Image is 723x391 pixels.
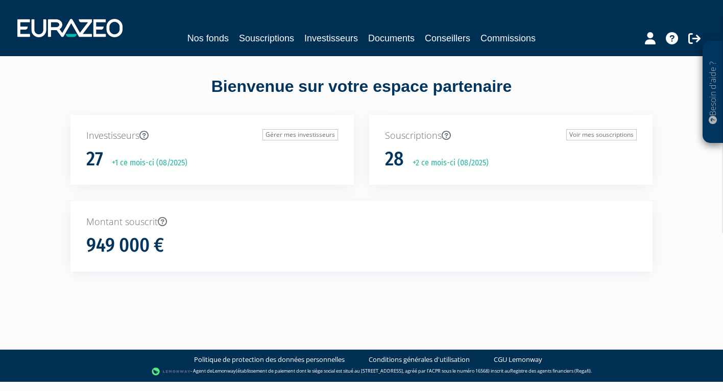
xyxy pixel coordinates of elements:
a: Conditions générales d'utilisation [369,355,470,364]
h1: 949 000 € [86,235,164,256]
p: Besoin d'aide ? [707,46,719,138]
a: Conseillers [425,31,470,45]
a: CGU Lemonway [494,355,542,364]
a: Voir mes souscriptions [566,129,637,140]
a: Politique de protection des données personnelles [194,355,345,364]
a: Registre des agents financiers (Regafi) [510,368,591,374]
a: Nos fonds [187,31,229,45]
img: 1732889491-logotype_eurazeo_blanc_rvb.png [17,19,123,37]
a: Souscriptions [239,31,294,45]
p: +2 ce mois-ci (08/2025) [405,157,489,169]
a: Investisseurs [304,31,358,45]
div: Bienvenue sur votre espace partenaire [63,75,660,115]
a: Commissions [480,31,536,45]
p: Montant souscrit [86,215,637,229]
a: Gérer mes investisseurs [262,129,338,140]
a: Documents [368,31,415,45]
p: +1 ce mois-ci (08/2025) [105,157,187,169]
h1: 27 [86,149,103,170]
img: logo-lemonway.png [152,366,191,377]
p: Souscriptions [385,129,637,142]
h1: 28 [385,149,404,170]
div: - Agent de (établissement de paiement dont le siège social est situé au [STREET_ADDRESS], agréé p... [10,366,713,377]
p: Investisseurs [86,129,338,142]
a: Lemonway [212,368,236,374]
